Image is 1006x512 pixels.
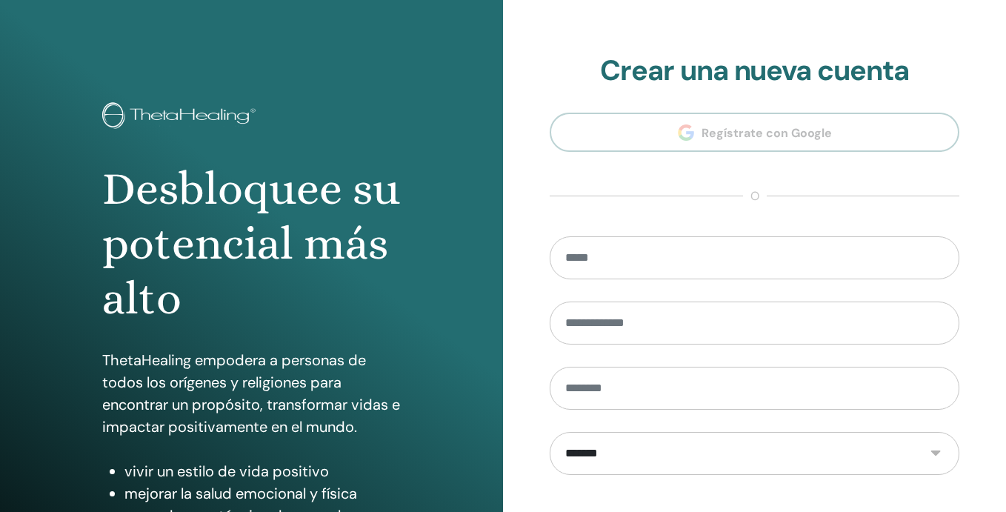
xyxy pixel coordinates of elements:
p: ThetaHealing empodera a personas de todos los orígenes y religiones para encontrar un propósito, ... [102,349,401,438]
h2: Crear una nueva cuenta [550,54,959,88]
span: o [743,187,767,205]
h1: Desbloquee su potencial más alto [102,162,401,327]
li: vivir un estilo de vida positivo [124,460,401,482]
li: mejorar la salud emocional y física [124,482,401,505]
